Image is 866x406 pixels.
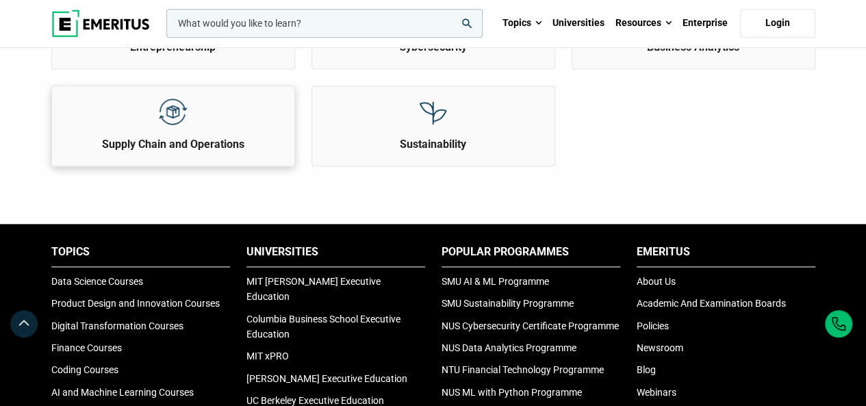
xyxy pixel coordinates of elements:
img: Explore Topics [418,97,448,127]
a: Finance Courses [51,342,122,353]
a: Product Design and Innovation Courses [51,298,220,309]
img: Explore Topics [157,97,188,127]
h2: Sustainability [316,137,551,152]
a: NTU Financial Technology Programme [442,364,604,375]
a: About Us [637,276,676,287]
a: Columbia Business School Executive Education [246,314,400,340]
a: Blog [637,364,656,375]
a: Login [740,9,815,38]
a: NUS Data Analytics Programme [442,342,576,353]
input: woocommerce-product-search-field-0 [166,9,483,38]
a: MIT xPRO [246,351,289,361]
a: NUS ML with Python Programme [442,387,582,398]
a: Explore Topics Supply Chain and Operations [52,86,294,152]
a: MIT [PERSON_NAME] Executive Education [246,276,381,302]
h2: Supply Chain and Operations [55,137,291,152]
a: Digital Transformation Courses [51,320,183,331]
a: Data Science Courses [51,276,143,287]
a: NUS Cybersecurity Certificate Programme [442,320,619,331]
a: Policies [637,320,669,331]
a: SMU AI & ML Programme [442,276,549,287]
a: Newsroom [637,342,683,353]
a: [PERSON_NAME] Executive Education [246,373,407,384]
a: Explore Topics Sustainability [312,86,555,152]
a: Academic And Examination Boards [637,298,786,309]
a: AI and Machine Learning Courses [51,387,194,398]
a: UC Berkeley Executive Education [246,395,384,406]
a: SMU Sustainability Programme [442,298,574,309]
a: Coding Courses [51,364,118,375]
a: Webinars [637,387,676,398]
